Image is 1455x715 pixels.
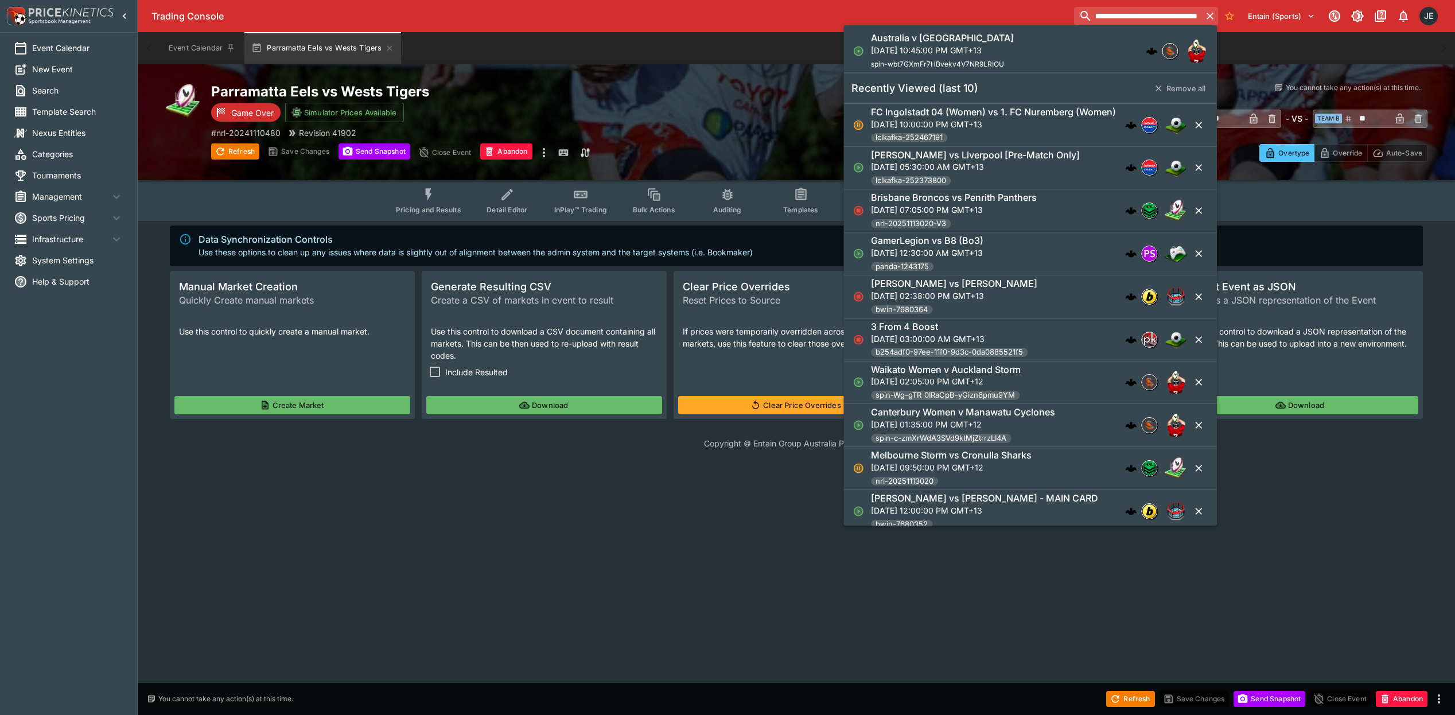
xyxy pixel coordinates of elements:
button: Notifications [1393,6,1414,26]
h6: GamerLegion vs B8 (Bo3) [871,235,983,247]
svg: Open [853,419,864,431]
button: Download [1182,396,1418,414]
p: If prices were temporarily overridden across multiple markets, use this feature to clear those ov... [683,325,909,349]
p: [DATE] 01:35:00 PM GMT+12 [871,418,1055,430]
span: Export Event as JSON [1187,280,1414,293]
button: Documentation [1370,6,1391,26]
img: rugby_union.png [1164,371,1187,394]
svg: Closed [853,334,864,345]
p: Game Over [231,107,274,119]
button: Clear Price Overrides [678,396,914,414]
img: rugby_league.png [1164,199,1187,222]
p: [DATE] 07:05:00 PM GMT+13 [871,204,1037,216]
h6: [PERSON_NAME] vs [PERSON_NAME] - MAIN CARD [871,492,1098,504]
div: Data Synchronization Controls [199,232,753,246]
svg: Closed [853,205,864,216]
button: Abandon [480,143,532,160]
img: logo-cerberus.svg [1125,376,1137,388]
span: Creates a JSON representation of the Event [1187,293,1414,307]
p: [DATE] 02:38:00 PM GMT+13 [871,290,1037,302]
img: logo-cerberus.svg [1146,45,1157,57]
span: spin-wbt7GXmFr7HBvekv4V7NR9LRIOU [871,60,1004,68]
img: rugby_league.png [165,83,202,119]
button: Refresh [1106,691,1154,707]
h5: Recently Viewed (last 10) [851,81,978,95]
button: Override [1314,144,1367,162]
div: cerberus [1125,419,1137,431]
p: [DATE] 05:30:00 AM GMT+13 [871,161,1080,173]
p: Overtype [1278,147,1309,159]
h6: Melbourne Storm vs Cronulla Sharks [871,449,1032,461]
button: Create Market [174,396,410,414]
div: cerberus [1125,119,1137,131]
span: panda-1243175 [871,261,933,273]
svg: Suspended [853,119,864,131]
span: Auditing [713,205,741,214]
div: Use these options to clean up any issues where data is slightly out of alignment between the admi... [199,229,753,263]
p: Use this control to download a CSV document containing all markets. This can be then used to re-u... [431,325,658,362]
span: Templates [783,205,818,214]
img: sportingsolutions.jpeg [1162,44,1177,59]
span: System Settings [32,254,123,266]
svg: Open [853,248,864,259]
button: more [537,143,551,162]
button: Abandon [1376,691,1427,707]
span: InPlay™ Trading [554,205,607,214]
div: lclkafka [1141,117,1157,133]
img: bwin.png [1142,504,1157,519]
p: [DATE] 10:00:00 PM GMT+13 [871,118,1116,130]
div: cerberus [1146,45,1157,57]
h6: Australia v [GEOGRAPHIC_DATA] [871,32,1014,44]
span: nrl-20251113020-V3 [871,218,951,230]
img: mma.png [1164,285,1187,308]
h6: Brisbane Broncos vs Penrith Panthers [871,192,1037,204]
button: Remove all [1148,79,1213,98]
img: logo-cerberus.svg [1125,463,1137,474]
input: search [1074,7,1202,25]
button: Simulator Prices Available [285,103,404,122]
img: sportingsolutions.jpeg [1142,375,1157,390]
img: rugby_union.png [1164,414,1187,437]
p: Use this control to quickly create a manual market. [179,325,406,337]
span: Mark an event as closed and abandoned. [1376,692,1427,704]
p: Auto-Save [1386,147,1422,159]
h6: Waikato Women v Auckland Storm [871,364,1021,376]
p: [DATE] 12:00:00 PM GMT+13 [871,504,1098,516]
div: pricekinetics [1141,332,1157,348]
span: b254adf0-97ee-11f0-9d3c-0da0885521f5 [871,347,1028,358]
span: Bulk Actions [633,205,675,214]
svg: Closed [853,291,864,302]
span: Event Calendar [32,42,123,54]
img: logo-cerberus.svg [1125,119,1137,131]
img: pricekinetics.png [1142,332,1157,347]
button: James Edlin [1416,3,1441,29]
h6: Canterbury Women v Manawatu Cyclones [871,406,1055,418]
span: Generate Resulting CSV [431,280,658,293]
button: more [1432,692,1446,706]
div: cerberus [1125,162,1137,173]
span: Management [32,191,110,203]
img: soccer.png [1164,328,1187,351]
button: Select Tenant [1241,7,1322,25]
svg: Open [853,506,864,517]
div: sportingsolutions [1162,43,1178,59]
h6: [PERSON_NAME] vs Liverpool [Pre-Match Only] [871,149,1080,161]
p: [DATE] 09:50:00 PM GMT+12 [871,461,1032,473]
p: Use this control to download a JSON representation of the Event. This can be used to upload into ... [1187,325,1414,349]
span: nrl-20251113020 [871,476,938,487]
img: logo-cerberus.svg [1125,334,1137,345]
button: Download [426,396,662,414]
div: cerberus [1125,506,1137,517]
span: lclkafka-252373800 [871,175,951,186]
img: PriceKinetics [29,8,114,17]
div: bwin [1141,289,1157,305]
div: sportingsolutions [1141,374,1157,390]
p: Copyright © Entain Group Australia Pty Ltd 2025 [138,437,1455,449]
p: [DATE] 03:00:00 AM GMT+13 [871,333,1028,345]
img: pandascore.png [1142,246,1157,261]
span: Template Search [32,106,123,118]
button: Send Snapshot [339,143,410,160]
span: Include Resulted [445,366,508,378]
div: cerberus [1125,248,1137,259]
img: logo-cerberus.svg [1125,419,1137,431]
